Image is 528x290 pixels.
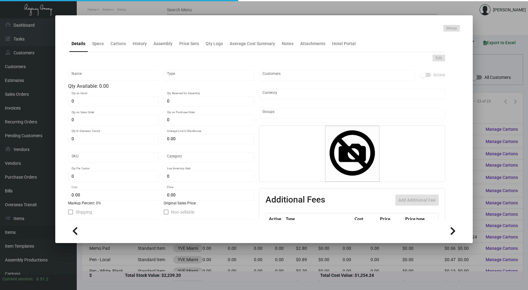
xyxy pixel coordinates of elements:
[111,41,126,47] div: Cartons
[76,208,92,216] span: Shipping
[398,198,436,203] span: Add Additional Fee
[404,213,431,224] th: Price type
[379,213,404,224] th: Price
[266,213,285,224] th: Active
[446,26,457,31] span: Merge
[353,213,378,224] th: Cost
[395,195,439,206] button: Add Additional Fee
[153,41,173,47] div: Assembly
[282,41,293,47] div: Notes
[266,195,325,206] h2: Additional Fees
[179,41,199,47] div: Price Sets
[262,111,442,116] input: Add new..
[171,208,194,216] span: Non-sellable
[92,41,104,47] div: Specs
[68,83,254,90] div: Qty Available: 0.00
[72,41,85,47] div: Details
[262,73,412,78] input: Add new..
[284,213,353,224] th: Type
[206,41,223,47] div: Qty Logs
[300,41,325,47] div: Attachments
[230,41,275,47] div: Average Cost Summary
[133,41,147,47] div: History
[436,56,442,61] span: Edit
[332,41,356,47] div: Hotel Portal
[433,55,445,61] button: Edit
[433,71,445,79] span: Active
[443,25,460,32] button: Merge
[2,276,34,282] div: Current version:
[36,276,49,282] div: 0.51.2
